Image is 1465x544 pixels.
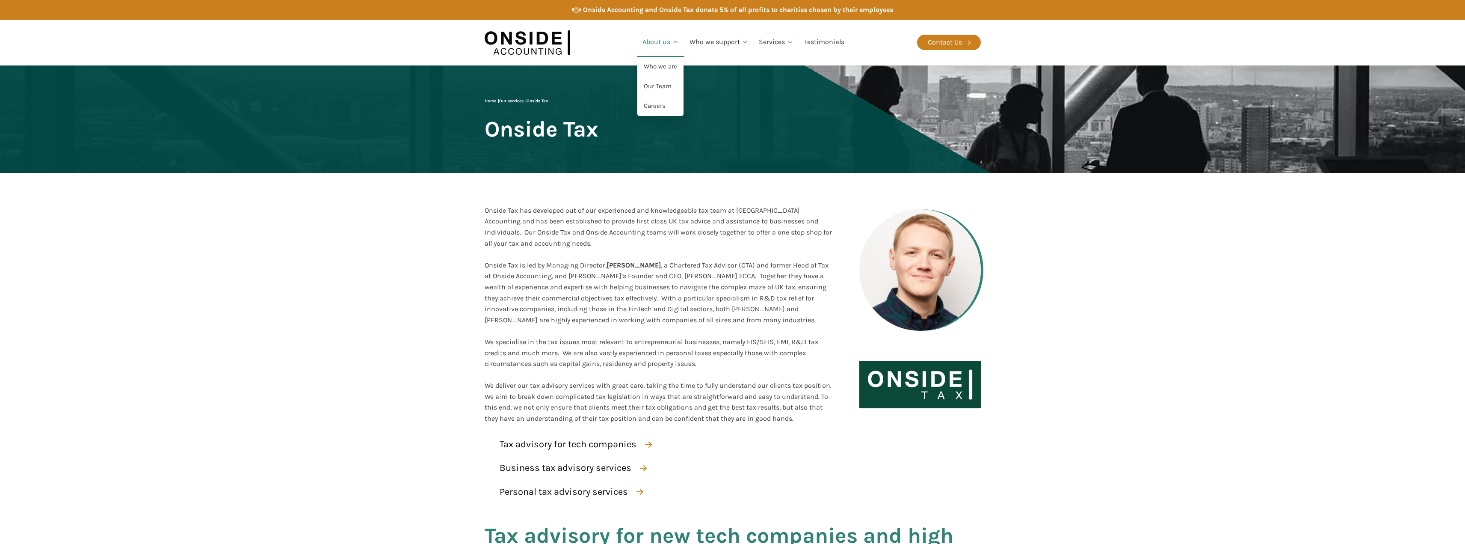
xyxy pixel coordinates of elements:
div: Onside Accounting and Onside Tax donate 5% of all profits to charities chosen by their employees [583,4,893,15]
a: Careers [637,96,684,116]
span: , a Chartered Tax Advisor (CTA) and former Head of Tax at Onside Accounting, and [PERSON_NAME]’s ... [485,261,829,324]
span: Onside Tax is led by Managing Director, [485,261,607,269]
div: [PERSON_NAME] [485,260,832,326]
a: Testimonials [799,28,849,57]
a: Our services [499,98,524,104]
span: Onside Tax has developed out of our experienced and knowledgeable tax team at [GEOGRAPHIC_DATA] A... [485,206,832,247]
a: Who we are [637,57,684,77]
a: Business tax advisory services [489,458,654,478]
span: Onside Tax [527,98,548,104]
a: Contact Us [917,35,981,50]
span: We deliver our tax advisory services with great care, taking the time to fully understand our cli... [485,381,832,422]
a: Who we support [684,28,754,57]
a: Personal tax advisory services [489,482,651,502]
img: Onside Accounting [485,26,570,59]
span: Onside Tax [485,117,598,141]
a: Our Team [637,77,684,96]
div: Personal tax advisory services [500,485,628,499]
a: About us [637,28,684,57]
span: We specialise in the tax issues most relevant to entrepreneurial businesses, namely EIS/SEIS, EMI... [485,338,818,368]
a: Services [754,28,799,57]
span: | | [485,98,548,104]
a: Tax advisory for tech companies [489,435,660,454]
div: Contact Us [928,37,962,48]
div: Tax advisory for tech companies [500,437,636,452]
div: Business tax advisory services [500,461,631,476]
a: Home [485,98,496,104]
